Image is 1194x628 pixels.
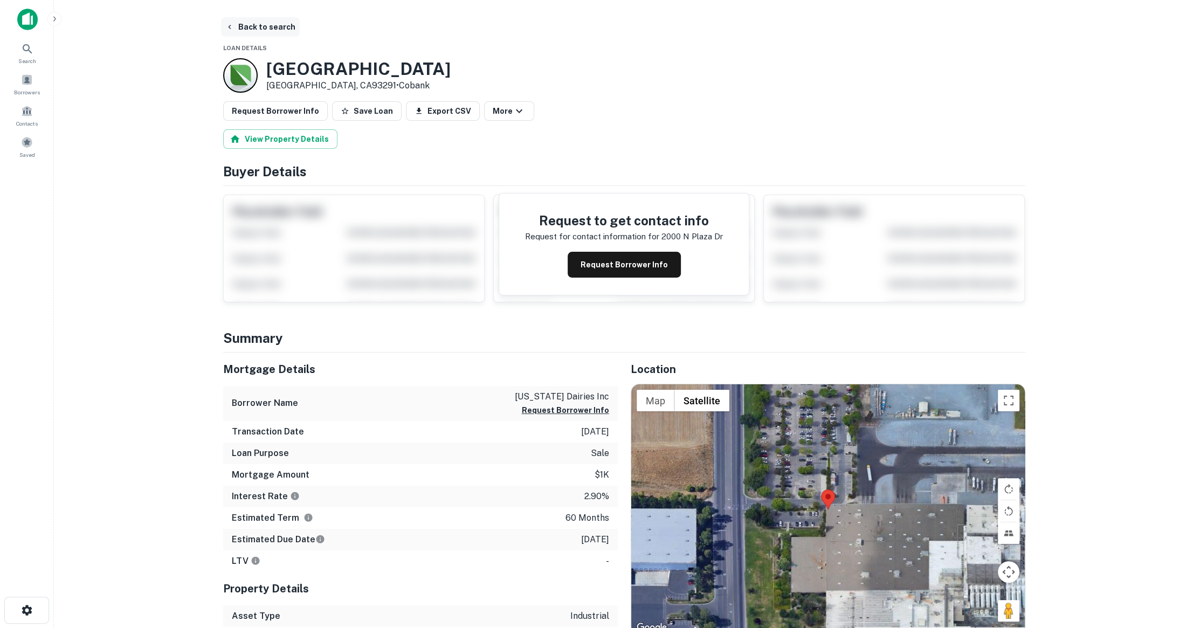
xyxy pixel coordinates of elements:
p: Request for contact information for [525,230,659,243]
svg: Term is based on a standard schedule for this type of loan. [303,513,313,522]
p: 60 months [565,512,609,525]
h5: Property Details [223,581,618,597]
span: Contacts [16,119,38,128]
p: 2000 n plaza dr [661,230,723,243]
button: Save Loan [332,101,402,121]
h5: Mortgage Details [223,361,618,377]
h5: Location [631,361,1025,377]
p: 2.90% [584,490,609,503]
button: Tilt map [998,522,1019,544]
button: More [484,101,534,121]
p: [GEOGRAPHIC_DATA], CA93291 • [266,79,451,92]
button: Drag Pegman onto the map to open Street View [998,600,1019,622]
span: Search [18,57,36,65]
h6: Mortgage Amount [232,468,309,481]
h4: Summary [223,328,1025,348]
a: Cobank [399,80,430,91]
h6: Interest Rate [232,490,300,503]
a: Saved [3,132,51,161]
button: Show street map [637,390,674,411]
h6: Borrower Name [232,397,298,410]
h6: Estimated Term [232,512,313,525]
button: Export CSV [406,101,480,121]
a: Search [3,38,51,67]
h6: Asset Type [232,610,280,623]
h4: Request to get contact info [525,211,723,230]
p: industrial [570,610,609,623]
a: Borrowers [3,70,51,99]
h6: Transaction Date [232,425,304,438]
h6: Loan Purpose [232,447,289,460]
a: Contacts [3,101,51,130]
p: $1k [595,468,609,481]
p: sale [591,447,609,460]
h3: [GEOGRAPHIC_DATA] [266,59,451,79]
span: Loan Details [223,45,267,51]
button: View Property Details [223,129,337,149]
svg: Estimate is based on a standard schedule for this type of loan. [315,534,325,544]
h6: Estimated Due Date [232,533,325,546]
img: capitalize-icon.png [17,9,38,30]
p: [US_STATE] dairies inc [515,390,609,403]
button: Request Borrower Info [522,404,609,417]
h4: Buyer Details [223,162,1025,181]
button: Map camera controls [998,561,1019,583]
svg: The interest rates displayed on the website are for informational purposes only and may be report... [290,491,300,501]
iframe: Chat Widget [1140,542,1194,594]
button: Rotate map counterclockwise [998,500,1019,522]
span: Borrowers [14,88,40,96]
p: [DATE] [581,533,609,546]
h6: LTV [232,555,260,568]
button: Request Borrower Info [568,252,681,278]
button: Toggle fullscreen view [998,390,1019,411]
p: - [606,555,609,568]
button: Request Borrower Info [223,101,328,121]
svg: LTVs displayed on the website are for informational purposes only and may be reported incorrectly... [251,556,260,565]
button: Back to search [221,17,300,37]
button: Rotate map clockwise [998,478,1019,500]
span: Saved [19,150,35,159]
p: [DATE] [581,425,609,438]
button: Show satellite imagery [674,390,729,411]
